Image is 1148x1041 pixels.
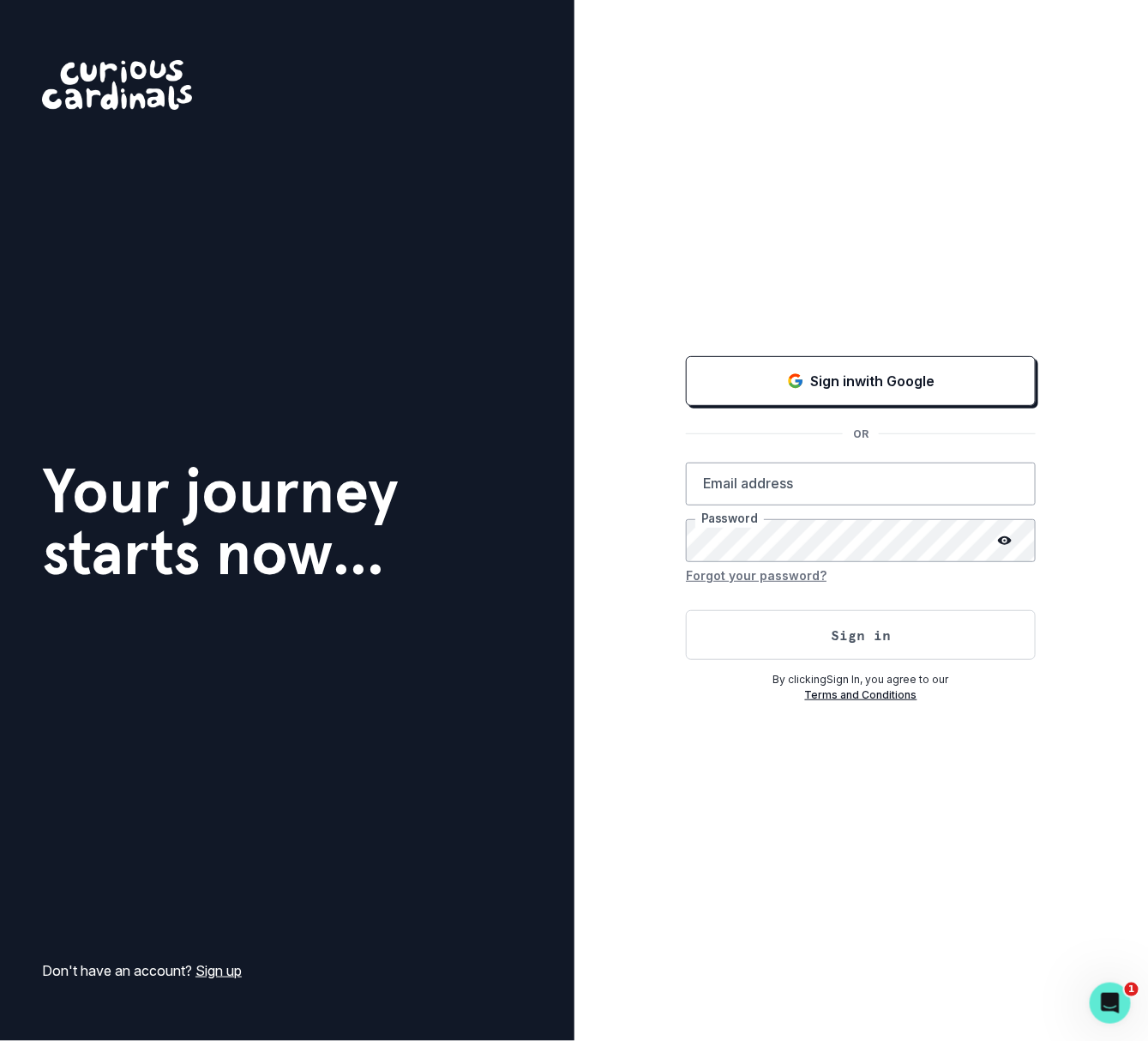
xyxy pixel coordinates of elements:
[805,688,917,701] a: Terms and Conditions
[195,962,242,979] a: Sign up
[42,460,399,584] h1: Your journey starts now...
[686,672,1036,687] p: By clicking Sign In , you agree to our
[811,371,935,391] p: Sign in with Google
[42,60,192,110] img: Curious Cardinals Logo
[686,610,1036,660] button: Sign in
[42,960,242,981] p: Don't have an account?
[843,427,879,442] p: OR
[1090,983,1131,1024] iframe: Intercom live chat
[686,356,1036,406] button: Sign in with Google (GSuite)
[1125,983,1139,996] span: 1
[686,562,826,590] button: Forgot your password?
